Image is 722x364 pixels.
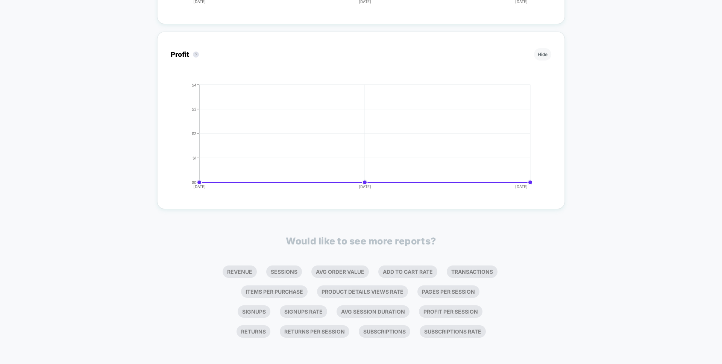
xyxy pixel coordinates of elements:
button: ? [193,52,199,58]
tspan: [DATE] [359,184,371,189]
div: Profit [171,50,203,58]
tspan: $0 [192,180,196,184]
tspan: $2 [192,131,196,135]
li: Avg Order Value [311,265,369,278]
div: PROFIT [163,83,544,196]
li: Subscriptions Rate [420,325,486,338]
li: Pages Per Session [417,285,479,298]
li: Items Per Purchase [241,285,308,298]
li: Signups [238,305,270,318]
li: Returns [237,325,270,338]
p: Would like to see more reports? [286,235,436,247]
button: Hide [534,48,551,61]
li: Returns Per Session [280,325,349,338]
tspan: $3 [192,106,196,111]
tspan: $4 [192,82,196,87]
tspan: [DATE] [515,184,528,189]
li: Revenue [223,265,257,278]
li: Product Details Views Rate [317,285,408,298]
tspan: $1 [193,155,196,160]
li: Avg Session Duration [337,305,410,318]
li: Transactions [447,265,498,278]
li: Signups Rate [280,305,327,318]
li: Profit Per Session [419,305,482,318]
li: Sessions [266,265,302,278]
li: Add To Cart Rate [378,265,437,278]
li: Subscriptions [359,325,410,338]
tspan: [DATE] [193,184,206,189]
